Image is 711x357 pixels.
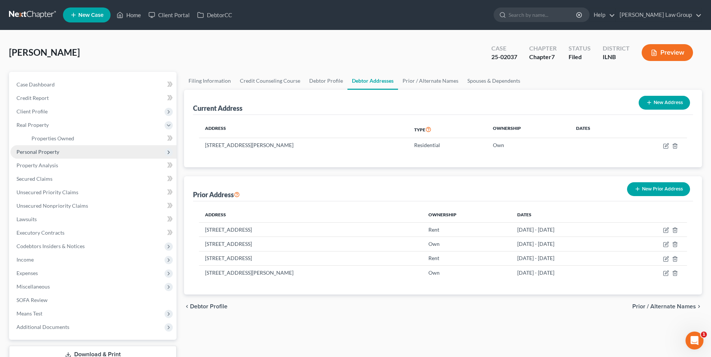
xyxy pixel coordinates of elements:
[632,303,696,309] span: Prior / Alternate Names
[199,266,422,280] td: [STREET_ADDRESS][PERSON_NAME]
[193,8,236,22] a: DebtorCC
[193,104,242,113] div: Current Address
[78,12,103,18] span: New Case
[10,226,177,239] a: Executory Contracts
[10,78,177,91] a: Case Dashboard
[529,44,557,53] div: Chapter
[639,96,690,110] button: New Address
[422,207,512,222] th: Ownership
[616,8,702,22] a: [PERSON_NAME] Law Group
[511,266,620,280] td: [DATE] - [DATE]
[199,251,422,265] td: [STREET_ADDRESS]
[193,190,240,199] div: Prior Address
[422,266,512,280] td: Own
[16,108,48,115] span: Client Profile
[408,121,487,138] th: Type
[511,251,620,265] td: [DATE] - [DATE]
[190,303,228,309] span: Debtor Profile
[16,122,49,128] span: Real Property
[235,72,305,90] a: Credit Counseling Course
[16,297,48,303] span: SOFA Review
[16,229,64,236] span: Executory Contracts
[16,310,42,317] span: Means Test
[551,53,555,60] span: 7
[422,222,512,237] td: Rent
[199,222,422,237] td: [STREET_ADDRESS]
[422,251,512,265] td: Rent
[627,182,690,196] button: New Prior Address
[487,138,570,152] td: Own
[16,324,69,330] span: Additional Documents
[25,132,177,145] a: Properties Owned
[16,95,49,101] span: Credit Report
[199,237,422,251] td: [STREET_ADDRESS]
[603,53,630,61] div: ILNB
[145,8,193,22] a: Client Portal
[10,186,177,199] a: Unsecured Priority Claims
[10,172,177,186] a: Secured Claims
[696,303,702,309] i: chevron_right
[491,53,517,61] div: 25-02037
[16,81,55,88] span: Case Dashboard
[16,162,58,168] span: Property Analysis
[16,189,78,195] span: Unsecured Priority Claims
[408,138,487,152] td: Residential
[9,47,80,58] span: [PERSON_NAME]
[31,135,74,141] span: Properties Owned
[16,243,85,249] span: Codebtors Insiders & Notices
[603,44,630,53] div: District
[511,207,620,222] th: Dates
[16,216,37,222] span: Lawsuits
[509,8,577,22] input: Search by name...
[686,332,704,350] iframe: Intercom live chat
[570,121,625,138] th: Dates
[10,213,177,226] a: Lawsuits
[487,121,570,138] th: Ownership
[199,121,408,138] th: Address
[184,72,235,90] a: Filing Information
[10,199,177,213] a: Unsecured Nonpriority Claims
[632,303,702,309] button: Prior / Alternate Names chevron_right
[347,72,398,90] a: Debtor Addresses
[16,176,52,182] span: Secured Claims
[569,53,591,61] div: Filed
[491,44,517,53] div: Case
[529,53,557,61] div: Chapter
[184,303,190,309] i: chevron_left
[511,222,620,237] td: [DATE] - [DATE]
[463,72,525,90] a: Spouses & Dependents
[10,159,177,172] a: Property Analysis
[569,44,591,53] div: Status
[16,283,50,290] span: Miscellaneous
[10,293,177,307] a: SOFA Review
[305,72,347,90] a: Debtor Profile
[113,8,145,22] a: Home
[16,202,88,209] span: Unsecured Nonpriority Claims
[16,256,34,263] span: Income
[511,237,620,251] td: [DATE] - [DATE]
[422,237,512,251] td: Own
[590,8,615,22] a: Help
[10,91,177,105] a: Credit Report
[199,138,408,152] td: [STREET_ADDRESS][PERSON_NAME]
[701,332,707,338] span: 1
[16,149,59,155] span: Personal Property
[16,270,38,276] span: Expenses
[199,207,422,222] th: Address
[642,44,693,61] button: Preview
[398,72,463,90] a: Prior / Alternate Names
[184,303,228,309] button: chevron_left Debtor Profile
